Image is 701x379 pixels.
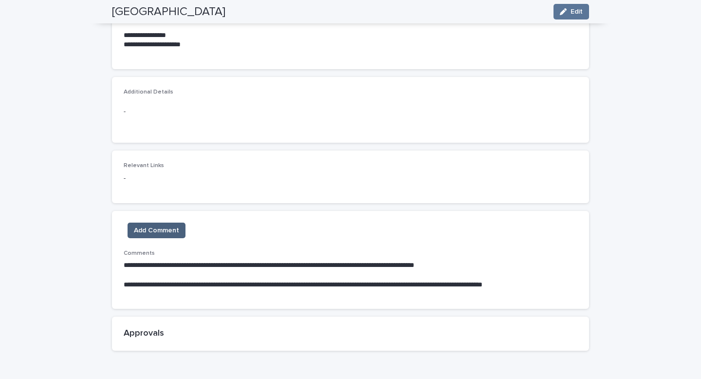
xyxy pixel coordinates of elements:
h2: [GEOGRAPHIC_DATA] [112,5,225,19]
button: Edit [553,4,589,19]
span: Edit [571,8,583,15]
p: - [124,107,577,117]
span: Comments [124,250,155,256]
h2: Approvals [124,328,577,339]
span: Add Comment [134,226,179,235]
span: Relevant Links [124,163,164,169]
span: Additional Details [124,89,173,95]
p: - [124,173,577,184]
button: Add Comment [128,223,185,238]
